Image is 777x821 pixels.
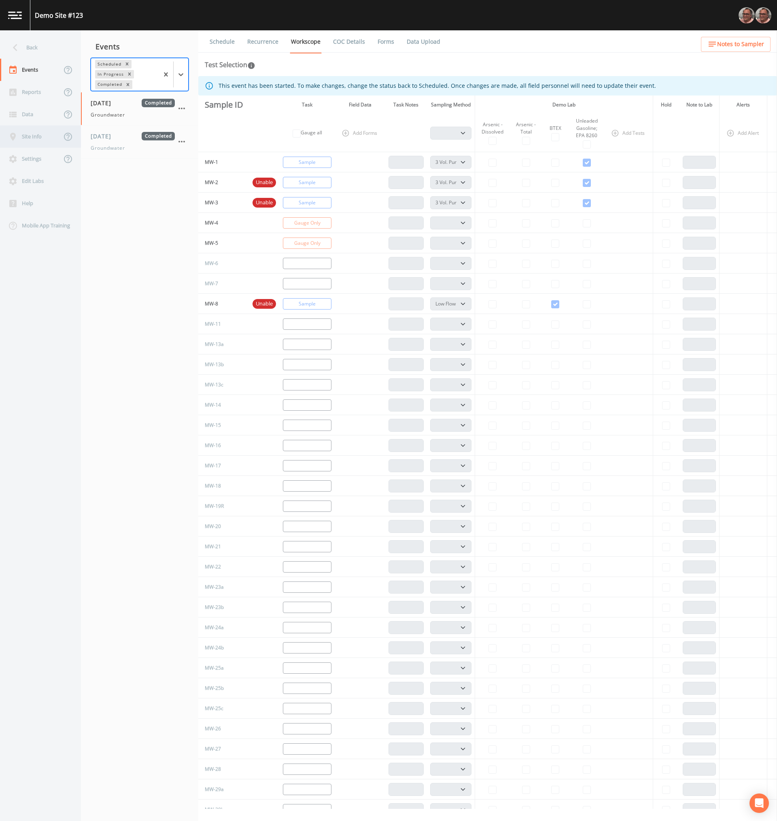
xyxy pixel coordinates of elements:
td: MW-19R [198,496,249,516]
div: Demo Site #123 [35,11,83,20]
div: This event has been started. To make changes, change the status back to Scheduled. Once changes a... [219,78,656,93]
td: MW-25c [198,698,249,719]
a: [DATE]CompletedGroundwater [81,92,198,125]
div: Remove Completed [123,80,132,89]
a: COC Details [332,30,366,53]
td: MW-15 [198,415,249,435]
td: MW-29a [198,779,249,800]
span: Groundwater [91,111,125,119]
div: Scheduled [95,60,123,68]
img: e2d790fa78825a4bb76dcb6ab311d44c [739,7,755,23]
td: MW-22 [198,557,249,577]
td: MW-28 [198,759,249,779]
td: MW-11 [198,314,249,334]
div: Unleaded Gasoline; EPA 8260 [572,117,601,139]
a: Schedule [208,30,236,53]
span: Unable [253,178,276,187]
div: Mike Franklin [738,7,755,23]
th: Task Notes [385,95,427,114]
td: MW-16 [198,435,249,456]
td: MW-13c [198,375,249,395]
div: Open Intercom Messenger [749,793,769,813]
td: MW-29b [198,800,249,820]
span: Unable [253,199,276,207]
td: MW-24a [198,617,249,638]
div: In Progress [95,70,125,78]
td: MW-23b [198,597,249,617]
img: e2d790fa78825a4bb76dcb6ab311d44c [755,7,771,23]
td: MW-13b [198,354,249,375]
label: Gauge all [301,129,322,136]
td: MW-6 [198,253,249,274]
div: Remove Scheduled [123,60,132,68]
div: Events [81,36,198,57]
td: MW-20 [198,516,249,537]
div: Remove In Progress [125,70,134,78]
div: BTEX [545,125,566,132]
td: MW-18 [198,476,249,496]
td: MW-3 [198,193,249,213]
td: MW-14 [198,395,249,415]
td: MW-1 [198,152,249,172]
td: MW-2 [198,172,249,193]
a: Data Upload [405,30,442,53]
svg: In this section you'll be able to select the analytical test to run, based on the media type, and... [247,62,255,70]
th: Task [279,95,335,114]
td: MW-21 [198,537,249,557]
span: Completed [142,99,175,107]
span: Unable [253,300,276,308]
span: Completed [142,132,175,140]
a: Recurrence [246,30,280,53]
td: MW-5 [198,233,249,253]
td: MW-17 [198,456,249,476]
a: [DATE]CompletedGroundwater [81,125,198,159]
td: MW-13a [198,334,249,354]
button: Notes to Sampler [701,37,771,52]
td: MW-8 [198,294,249,314]
div: Arsenic - Total [514,121,539,136]
span: Groundwater [91,144,125,152]
th: Sampling Method [427,95,475,114]
th: Demo Lab [475,95,653,114]
th: Hold [653,95,679,114]
th: Alerts [720,95,767,114]
th: Note to Lab [679,95,720,114]
th: Sample ID [198,95,249,114]
td: MW-7 [198,274,249,294]
td: MW-26 [198,719,249,739]
th: Field Data [335,95,385,114]
td: MW-24b [198,638,249,658]
img: logo [8,11,22,19]
td: MW-27 [198,739,249,759]
td: MW-4 [198,213,249,233]
a: Workscope [290,30,322,53]
td: MW-23a [198,577,249,597]
td: MW-25b [198,678,249,698]
span: Notes to Sampler [717,39,764,49]
div: Completed [95,80,123,89]
a: Forms [376,30,395,53]
div: Test Selection [205,60,255,70]
div: Arsenic - Dissolved [478,121,507,136]
span: [DATE] [91,132,117,140]
span: [DATE] [91,99,117,107]
td: MW-25a [198,658,249,678]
